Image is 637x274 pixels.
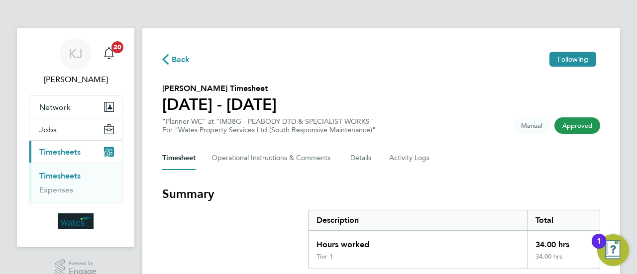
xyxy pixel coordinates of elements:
[99,38,119,70] a: 20
[29,213,122,229] a: Go to home page
[162,126,376,134] div: For "Wates Property Services Ltd (South Responsive Maintenance)"
[29,163,122,203] div: Timesheets
[317,253,333,261] div: Tier 1
[29,96,122,118] button: Network
[513,117,550,134] span: This timesheet was manually created.
[549,52,596,67] button: Following
[17,28,134,247] nav: Main navigation
[597,234,629,266] button: Open Resource Center, 1 new notification
[69,259,97,268] span: Powered by
[69,47,83,60] span: KJ
[527,253,600,269] div: 34.00 hrs
[39,125,57,134] span: Jobs
[309,231,527,253] div: Hours worked
[162,117,376,134] div: "Planner WC" at "IM38G - PEABODY DTD & SPECIALIST WORKS"
[39,171,81,181] a: Timesheets
[162,83,277,94] h2: [PERSON_NAME] Timesheet
[111,41,123,53] span: 20
[350,146,373,170] button: Details
[39,102,71,112] span: Network
[29,38,122,86] a: KJ[PERSON_NAME]
[308,210,600,269] div: Summary
[162,186,600,202] h3: Summary
[39,185,73,194] a: Expenses
[527,210,600,230] div: Total
[172,54,190,66] span: Back
[597,241,601,254] div: 1
[39,147,81,157] span: Timesheets
[309,210,527,230] div: Description
[554,117,600,134] span: This timesheet has been approved.
[557,55,588,64] span: Following
[162,53,190,65] button: Back
[29,74,122,86] span: Kirsty Johnson
[58,213,94,229] img: wates-logo-retina.png
[527,231,600,253] div: 34.00 hrs
[389,146,431,170] button: Activity Logs
[212,146,334,170] button: Operational Instructions & Comments
[29,118,122,140] button: Jobs
[29,141,122,163] button: Timesheets
[162,94,277,114] h1: [DATE] - [DATE]
[162,146,196,170] button: Timesheet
